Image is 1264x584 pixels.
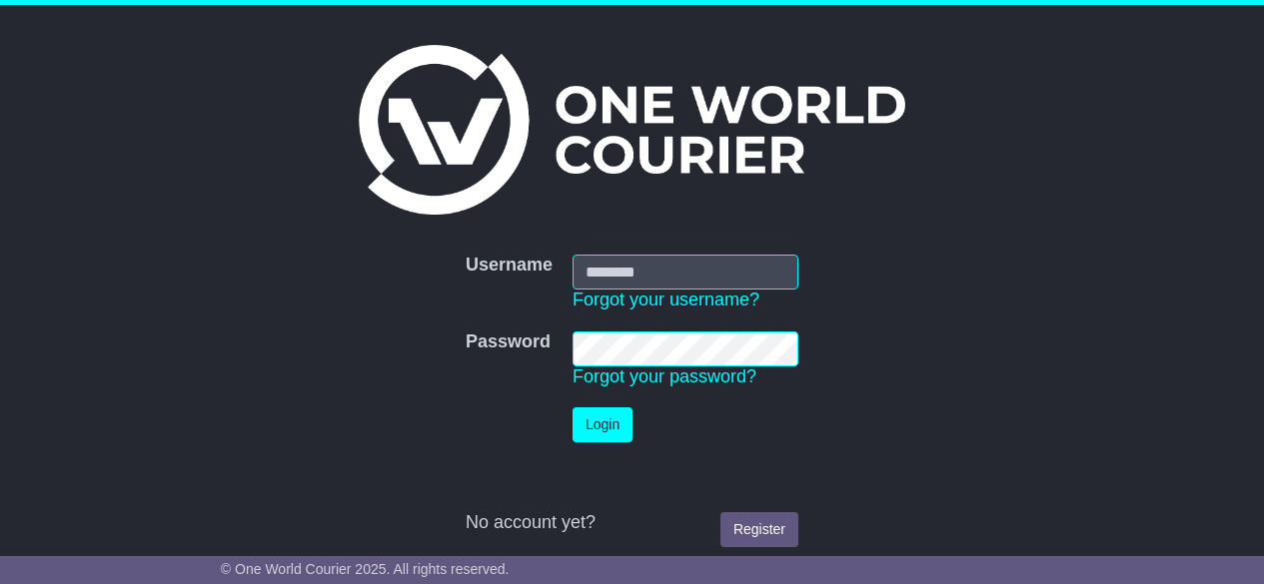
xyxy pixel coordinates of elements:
div: No account yet? [466,512,798,534]
label: Password [466,331,551,353]
span: © One World Courier 2025. All rights reserved. [221,561,510,577]
a: Register [720,512,798,547]
button: Login [573,407,632,442]
img: One World [359,45,904,215]
a: Forgot your password? [573,366,756,386]
label: Username [466,255,553,277]
a: Forgot your username? [573,290,759,309]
